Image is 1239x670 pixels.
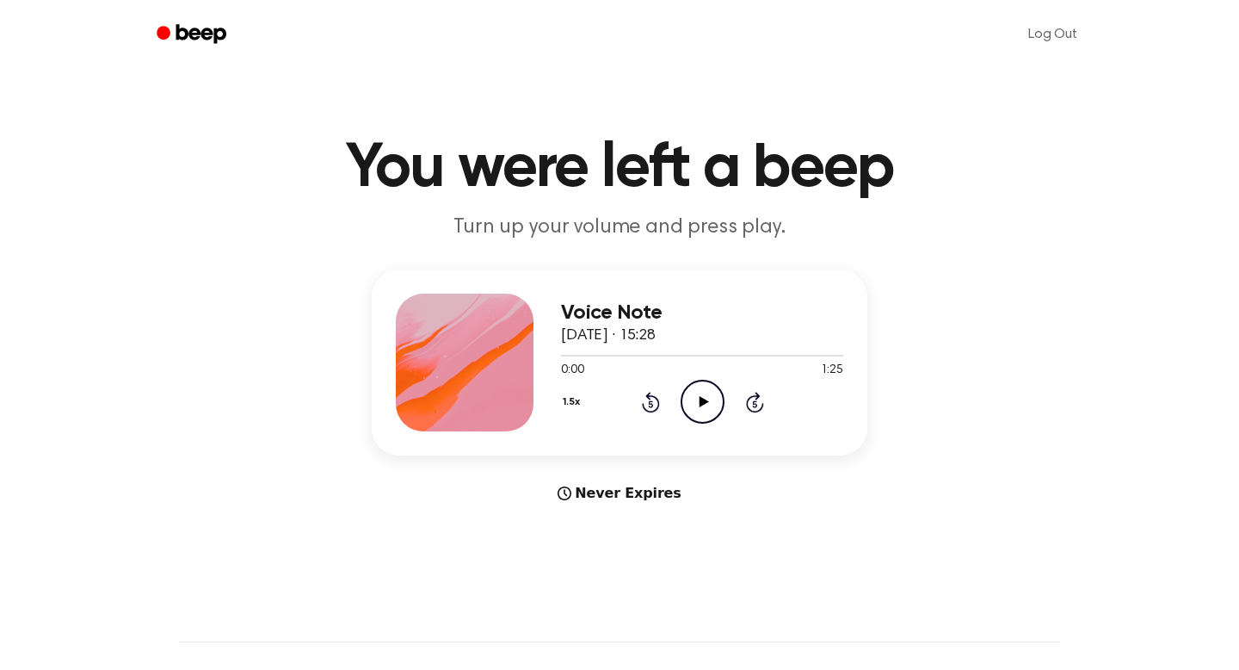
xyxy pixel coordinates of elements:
[561,328,656,344] span: [DATE] · 15:28
[561,301,843,325] h3: Voice Note
[821,362,843,380] span: 1:25
[561,362,583,380] span: 0:00
[561,388,586,417] button: 1.5x
[1011,14,1094,55] a: Log Out
[145,18,242,52] a: Beep
[179,138,1060,200] h1: You were left a beep
[289,214,950,242] p: Turn up your volume and press play.
[372,483,867,504] div: Never Expires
